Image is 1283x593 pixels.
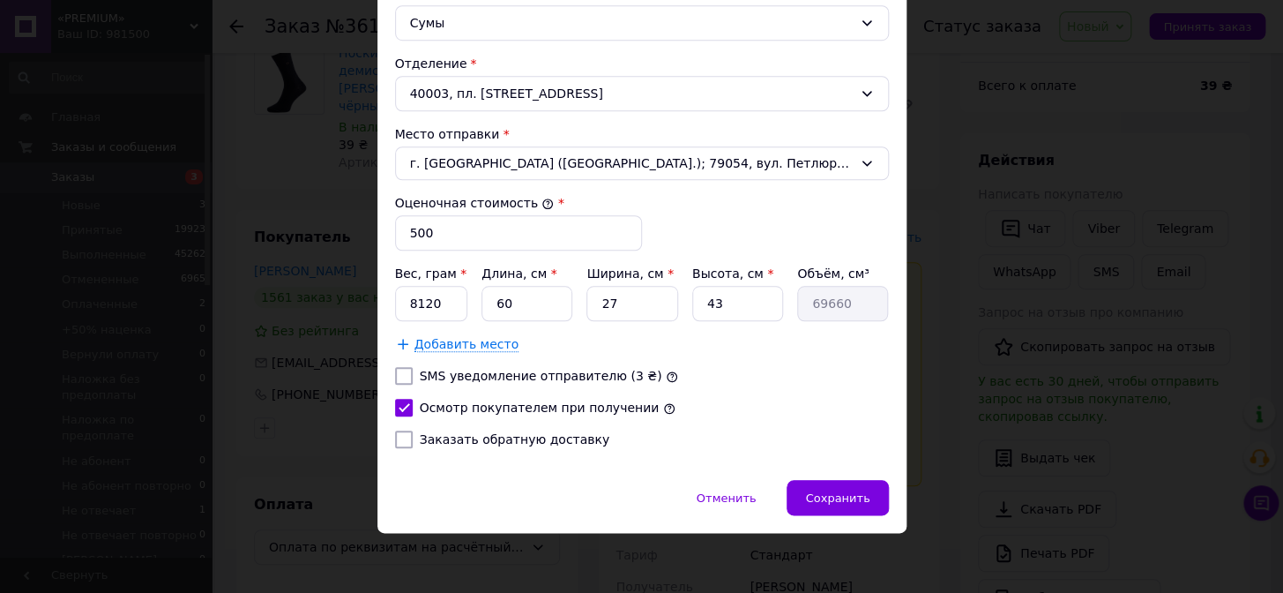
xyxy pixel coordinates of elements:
[481,266,556,281] label: Длина, см
[697,492,757,505] span: Отменить
[420,432,610,447] label: Заказать обратную доставку
[395,5,889,41] div: Сумы
[797,265,888,282] div: Объём, см³
[692,266,773,281] label: Высота, см
[395,55,889,72] div: Отделение
[586,266,673,281] label: Ширина, см
[395,125,889,143] div: Место отправки
[414,337,519,352] span: Добавить место
[395,266,467,281] label: Вес, грам
[420,401,660,415] label: Осмотр покупателем при получении
[395,76,889,111] div: 40003, пл. [STREET_ADDRESS]
[395,196,555,210] label: Оценочная стоимость
[805,492,869,505] span: Сохранить
[410,154,853,172] span: г. [GEOGRAPHIC_DATA] ([GEOGRAPHIC_DATA].); 79054, вул. Петлюри, 2
[420,369,662,383] label: SMS уведомление отправителю (3 ₴)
